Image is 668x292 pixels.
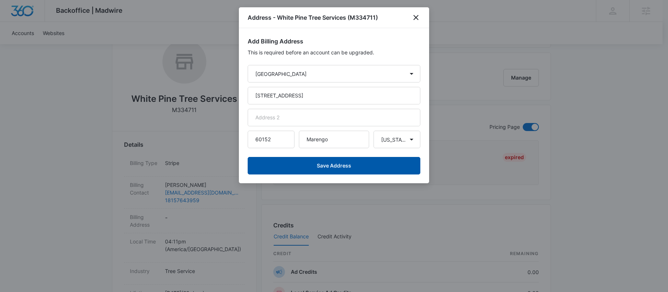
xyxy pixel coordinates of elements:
[299,131,369,148] input: City
[248,87,420,104] input: Address 1
[248,131,294,148] input: Zip Code
[248,109,420,126] input: Address 2
[248,157,420,174] button: Save Address
[248,37,420,46] h2: Add Billing Address
[248,49,420,56] p: This is required before an account can be upgraded.
[248,13,378,22] h1: Address - White Pine Tree Services (M334711)
[412,13,420,22] button: close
